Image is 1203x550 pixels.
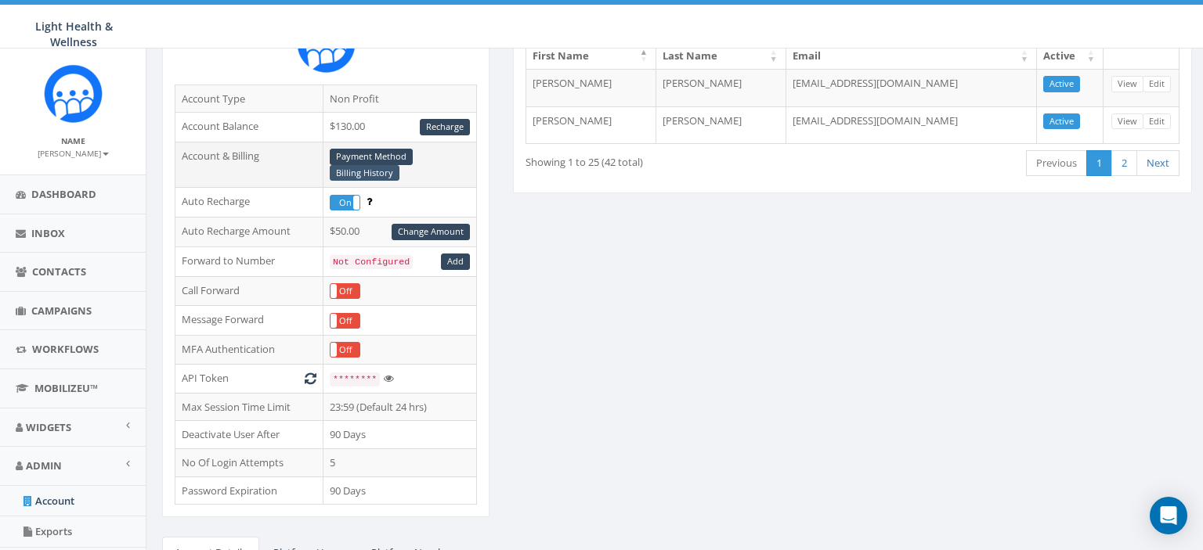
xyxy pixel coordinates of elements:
[656,42,786,70] th: Last Name: activate to sort column ascending
[331,284,359,298] label: Off
[1043,76,1080,92] a: Active
[175,365,323,394] td: API Token
[26,420,71,434] span: Widgets
[1136,150,1180,176] a: Next
[35,19,113,49] span: Light Health & Wellness
[1111,113,1143,130] a: View
[656,69,786,106] td: [PERSON_NAME]
[441,253,470,270] a: Add
[305,373,316,383] i: Generate New Token
[323,113,477,142] td: $130.00
[175,476,323,505] td: Password Expiration
[175,113,323,142] td: Account Balance
[175,276,323,306] td: Call Forward
[38,148,109,159] small: [PERSON_NAME]
[1037,42,1104,70] th: Active: activate to sort column ascending
[175,217,323,246] td: Auto Recharge Amount
[38,146,109,160] a: [PERSON_NAME]
[786,106,1037,144] td: [EMAIL_ADDRESS][DOMAIN_NAME]
[61,135,85,146] small: Name
[32,342,99,356] span: Workflows
[331,343,359,357] label: Off
[330,283,360,299] div: OnOff
[330,195,360,210] div: OnOff
[175,142,323,188] td: Account & Billing
[1043,113,1080,130] a: Active
[175,306,323,336] td: Message Forward
[31,304,92,318] span: Campaigns
[526,106,656,144] td: [PERSON_NAME]
[1026,150,1087,176] a: Previous
[1150,497,1187,534] div: Open Intercom Messenger
[323,449,477,477] td: 5
[420,119,470,135] a: Recharge
[1086,150,1112,176] a: 1
[175,246,323,276] td: Forward to Number
[1111,76,1143,92] a: View
[323,84,477,113] td: Non Profit
[26,458,62,473] span: Admin
[175,335,323,365] td: MFA Authentication
[392,224,470,240] a: Change Amount
[526,149,784,170] div: Showing 1 to 25 (42 total)
[330,149,413,165] a: Payment Method
[31,187,96,201] span: Dashboard
[323,393,477,421] td: 23:59 (Default 24 hrs)
[656,106,786,144] td: [PERSON_NAME]
[34,381,98,395] span: MobilizeU™
[175,188,323,217] td: Auto Recharge
[331,314,359,328] label: Off
[1143,113,1171,130] a: Edit
[331,196,359,210] label: On
[786,69,1037,106] td: [EMAIL_ADDRESS][DOMAIN_NAME]
[175,449,323,477] td: No Of Login Attempts
[323,217,477,246] td: $50.00
[175,393,323,421] td: Max Session Time Limit
[367,194,372,208] span: Enable to prevent campaign failure.
[31,226,65,240] span: Inbox
[175,421,323,449] td: Deactivate User After
[526,42,656,70] th: First Name: activate to sort column descending
[330,165,399,182] a: Billing History
[44,64,103,123] img: Rally_Corp_Logo_1.png
[526,69,656,106] td: [PERSON_NAME]
[323,421,477,449] td: 90 Days
[330,255,413,269] code: Not Configured
[175,84,323,113] td: Account Type
[323,476,477,505] td: 90 Days
[1111,150,1137,176] a: 2
[1143,76,1171,92] a: Edit
[32,264,86,279] span: Contacts
[330,313,360,329] div: OnOff
[330,342,360,358] div: OnOff
[786,42,1037,70] th: Email: activate to sort column ascending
